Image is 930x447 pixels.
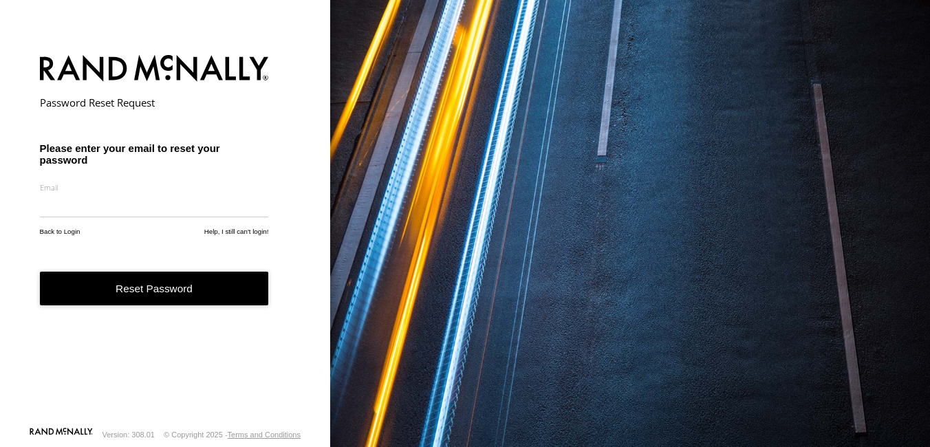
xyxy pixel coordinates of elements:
h2: Password Reset Request [40,96,269,109]
button: Reset Password [40,272,269,305]
a: Terms and Conditions [228,430,301,439]
a: Back to Login [40,228,80,235]
a: Help, I still can't login! [204,228,269,235]
div: © Copyright 2025 - [164,430,301,439]
img: Rand McNally [40,52,269,87]
h3: Please enter your email to reset your password [40,142,269,166]
div: Version: 308.01 [102,430,155,439]
label: Email [40,182,269,193]
a: Visit our Website [30,428,93,441]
